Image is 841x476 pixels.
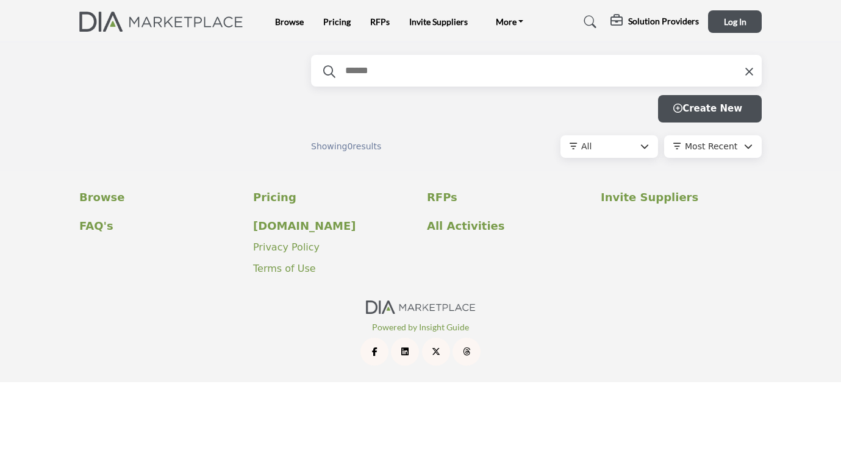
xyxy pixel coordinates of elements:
[658,95,762,123] button: Create New
[427,218,588,234] a: All Activities
[673,103,742,114] span: Create New
[275,16,304,27] a: Browse
[366,300,476,314] img: No Site Logo
[409,16,468,27] a: Invite Suppliers
[422,338,450,366] a: Twitter Link
[323,16,351,27] a: Pricing
[724,16,746,27] span: Log In
[581,141,592,151] span: All
[253,218,414,234] a: [DOMAIN_NAME]
[347,141,353,151] span: 0
[253,189,414,205] a: Pricing
[628,16,699,27] h5: Solution Providers
[453,338,481,366] a: Threads Link
[79,218,240,234] a: FAQ's
[572,12,604,32] a: Search
[370,16,390,27] a: RFPs
[311,140,446,153] div: Showing results
[79,12,249,32] img: site Logo
[427,189,588,205] a: RFPs
[79,189,240,205] a: Browse
[372,322,469,332] a: Powered by Insight Guide
[391,338,419,366] a: LinkedIn Link
[685,141,737,151] span: Most Recent
[708,10,762,33] button: Log In
[487,13,532,30] a: More
[610,15,699,29] div: Solution Providers
[360,338,388,366] a: Facebook Link
[253,241,320,253] a: Privacy Policy
[601,189,762,205] a: Invite Suppliers
[253,263,316,274] a: Terms of Use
